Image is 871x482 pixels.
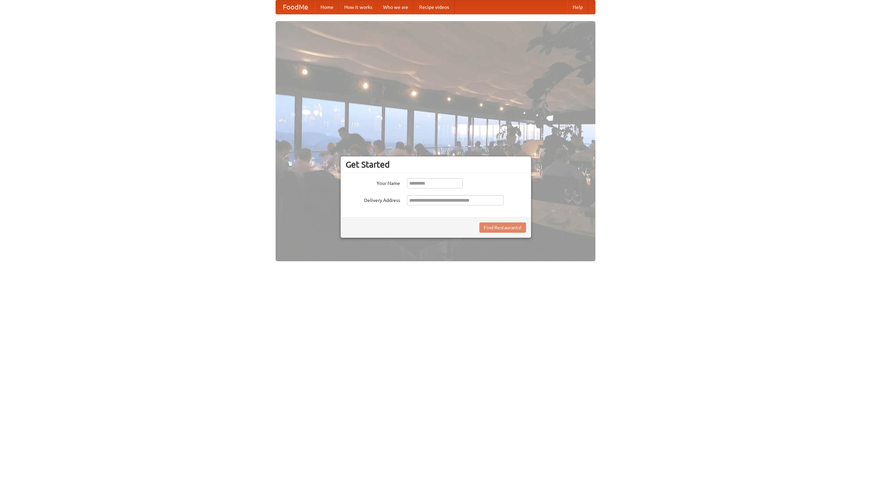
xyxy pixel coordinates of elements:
a: Help [567,0,588,14]
a: Home [315,0,339,14]
label: Your Name [346,178,400,187]
a: Recipe videos [414,0,455,14]
a: FoodMe [276,0,315,14]
label: Delivery Address [346,195,400,204]
h3: Get Started [346,159,526,170]
button: Find Restaurants! [479,222,526,233]
a: Who we are [378,0,414,14]
a: How it works [339,0,378,14]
